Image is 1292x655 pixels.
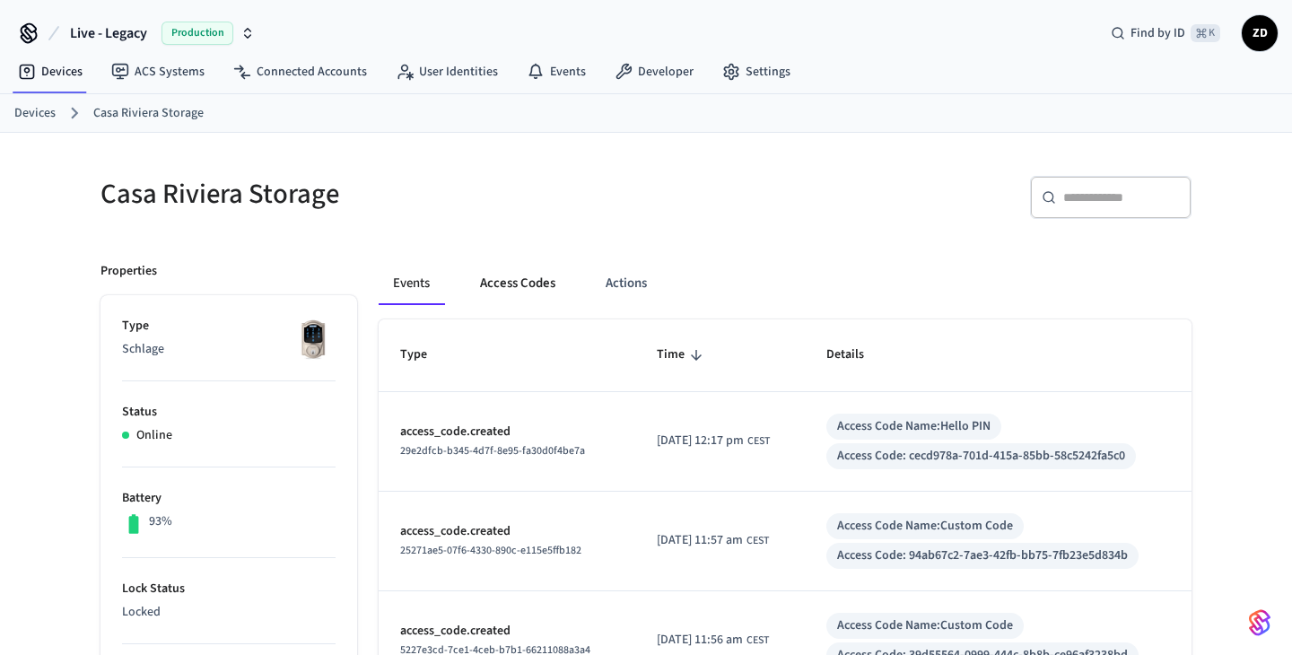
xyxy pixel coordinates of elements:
[381,56,512,88] a: User Identities
[466,262,570,305] button: Access Codes
[219,56,381,88] a: Connected Accounts
[14,104,56,123] a: Devices
[291,317,336,362] img: Schlage Sense Smart Deadbolt with Camelot Trim, Front
[1096,17,1235,49] div: Find by ID⌘ K
[100,176,635,213] h5: Casa Riviera Storage
[97,56,219,88] a: ACS Systems
[122,403,336,422] p: Status
[837,447,1125,466] div: Access Code: cecd978a-701d-415a-85bb-58c5242fa5c0
[1249,608,1270,637] img: SeamLogoGradient.69752ec5.svg
[657,531,769,550] div: Europe/Rome
[600,56,708,88] a: Developer
[400,622,614,641] p: access_code.created
[161,22,233,45] span: Production
[400,443,585,458] span: 29e2dfcb-b345-4d7f-8e95-fa30d0f4be7a
[837,616,1013,635] div: Access Code Name: Custom Code
[1244,17,1276,49] span: ZD
[100,262,157,281] p: Properties
[747,433,770,450] span: CEST
[657,432,744,450] span: [DATE] 12:17 pm
[657,631,743,650] span: [DATE] 11:56 am
[122,580,336,598] p: Lock Status
[379,262,1192,305] div: ant example
[122,489,336,508] p: Battery
[400,341,450,369] span: Type
[657,432,770,450] div: Europe/Rome
[837,546,1128,565] div: Access Code: 94ab67c2-7ae3-42fb-bb75-7fb23e5d834b
[746,533,769,549] span: CEST
[512,56,600,88] a: Events
[657,631,769,650] div: Europe/Rome
[1130,24,1185,42] span: Find by ID
[657,531,743,550] span: [DATE] 11:57 am
[122,603,336,622] p: Locked
[400,543,581,558] span: 25271ae5-07f6-4330-890c-e115e5ffb182
[657,341,708,369] span: Time
[1242,15,1278,51] button: ZD
[837,417,991,436] div: Access Code Name: Hello PIN
[708,56,805,88] a: Settings
[1191,24,1220,42] span: ⌘ K
[149,512,172,531] p: 93%
[122,317,336,336] p: Type
[746,633,769,649] span: CEST
[379,262,444,305] button: Events
[837,517,1013,536] div: Access Code Name: Custom Code
[591,262,661,305] button: Actions
[400,522,614,541] p: access_code.created
[136,426,172,445] p: Online
[826,341,887,369] span: Details
[93,104,204,123] a: Casa Riviera Storage
[122,340,336,359] p: Schlage
[400,423,614,441] p: access_code.created
[70,22,147,44] span: Live - Legacy
[4,56,97,88] a: Devices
